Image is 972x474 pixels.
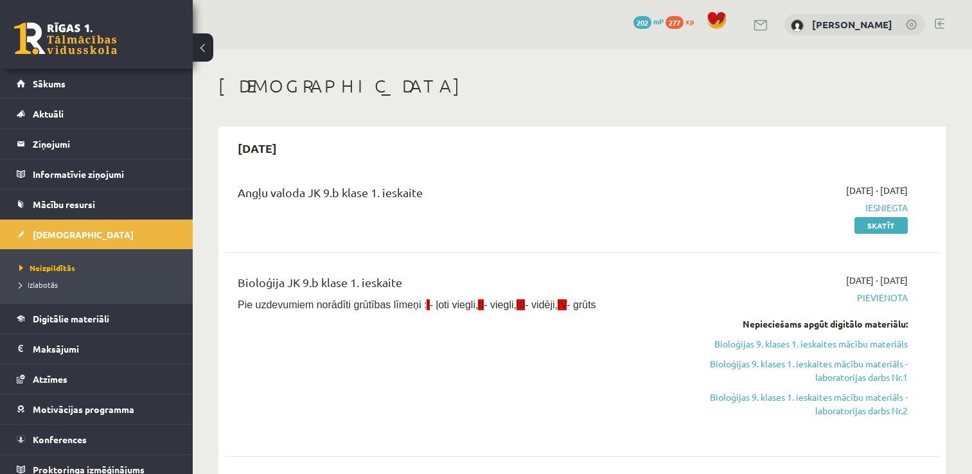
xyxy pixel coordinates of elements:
[558,299,567,310] span: IV
[33,129,177,159] legend: Ziņojumi
[666,16,700,26] a: 277 xp
[33,403,134,415] span: Motivācijas programma
[238,274,678,297] div: Bioloģija JK 9.b klase 1. ieskaite
[697,317,908,331] div: Nepieciešams apgūt digitālo materiālu:
[846,184,908,197] span: [DATE] - [DATE]
[697,337,908,351] a: Bioloģijas 9. klases 1. ieskaites mācību materiāls
[17,99,177,128] a: Aktuāli
[17,159,177,189] a: Informatīvie ziņojumi
[238,299,596,310] span: Pie uzdevumiem norādīti grūtības līmeņi : - ļoti viegli, - viegli, - vidēji, - grūts
[17,364,177,394] a: Atzīmes
[17,334,177,364] a: Maksājumi
[33,334,177,364] legend: Maksājumi
[633,16,664,26] a: 202 mP
[697,291,908,304] span: Pievienota
[633,16,651,29] span: 202
[517,299,525,310] span: III
[697,391,908,417] a: Bioloģijas 9. klases 1. ieskaites mācību materiāls - laboratorijas darbs Nr.2
[427,299,429,310] span: I
[854,217,908,234] a: Skatīt
[17,304,177,333] a: Digitālie materiāli
[685,16,694,26] span: xp
[33,229,134,240] span: [DEMOGRAPHIC_DATA]
[33,313,109,324] span: Digitālie materiāli
[33,108,64,119] span: Aktuāli
[225,133,290,163] h2: [DATE]
[697,357,908,384] a: Bioloģijas 9. klases 1. ieskaites mācību materiāls - laboratorijas darbs Nr.1
[19,263,75,273] span: Neizpildītās
[846,274,908,287] span: [DATE] - [DATE]
[666,16,684,29] span: 277
[653,16,664,26] span: mP
[478,299,484,310] span: II
[812,18,892,31] a: [PERSON_NAME]
[697,201,908,215] span: Iesniegta
[238,184,678,207] div: Angļu valoda JK 9.b klase 1. ieskaite
[33,434,87,445] span: Konferences
[33,198,95,210] span: Mācību resursi
[19,279,180,290] a: Izlabotās
[17,129,177,159] a: Ziņojumi
[17,394,177,424] a: Motivācijas programma
[19,262,180,274] a: Neizpildītās
[17,220,177,249] a: [DEMOGRAPHIC_DATA]
[17,189,177,219] a: Mācību resursi
[33,78,66,89] span: Sākums
[33,373,67,385] span: Atzīmes
[14,22,117,55] a: Rīgas 1. Tālmācības vidusskola
[791,19,804,32] img: Anastasija Velde
[17,69,177,98] a: Sākums
[17,425,177,454] a: Konferences
[218,75,946,97] h1: [DEMOGRAPHIC_DATA]
[19,279,58,290] span: Izlabotās
[33,159,177,189] legend: Informatīvie ziņojumi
